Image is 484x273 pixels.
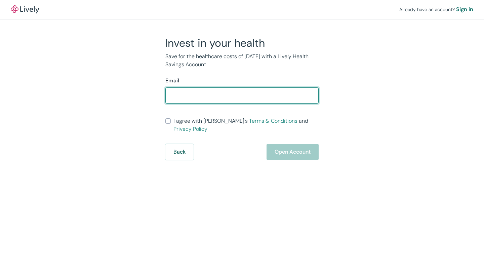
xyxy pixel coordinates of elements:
[173,125,207,132] a: Privacy Policy
[399,5,473,13] div: Already have an account?
[165,77,179,85] label: Email
[456,5,473,13] a: Sign in
[165,36,319,50] h2: Invest in your health
[165,52,319,69] p: Save for the healthcare costs of [DATE] with a Lively Health Savings Account
[11,5,39,13] a: LivelyLively
[173,117,319,133] span: I agree with [PERSON_NAME]’s and
[165,144,194,160] button: Back
[11,5,39,13] img: Lively
[249,117,297,124] a: Terms & Conditions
